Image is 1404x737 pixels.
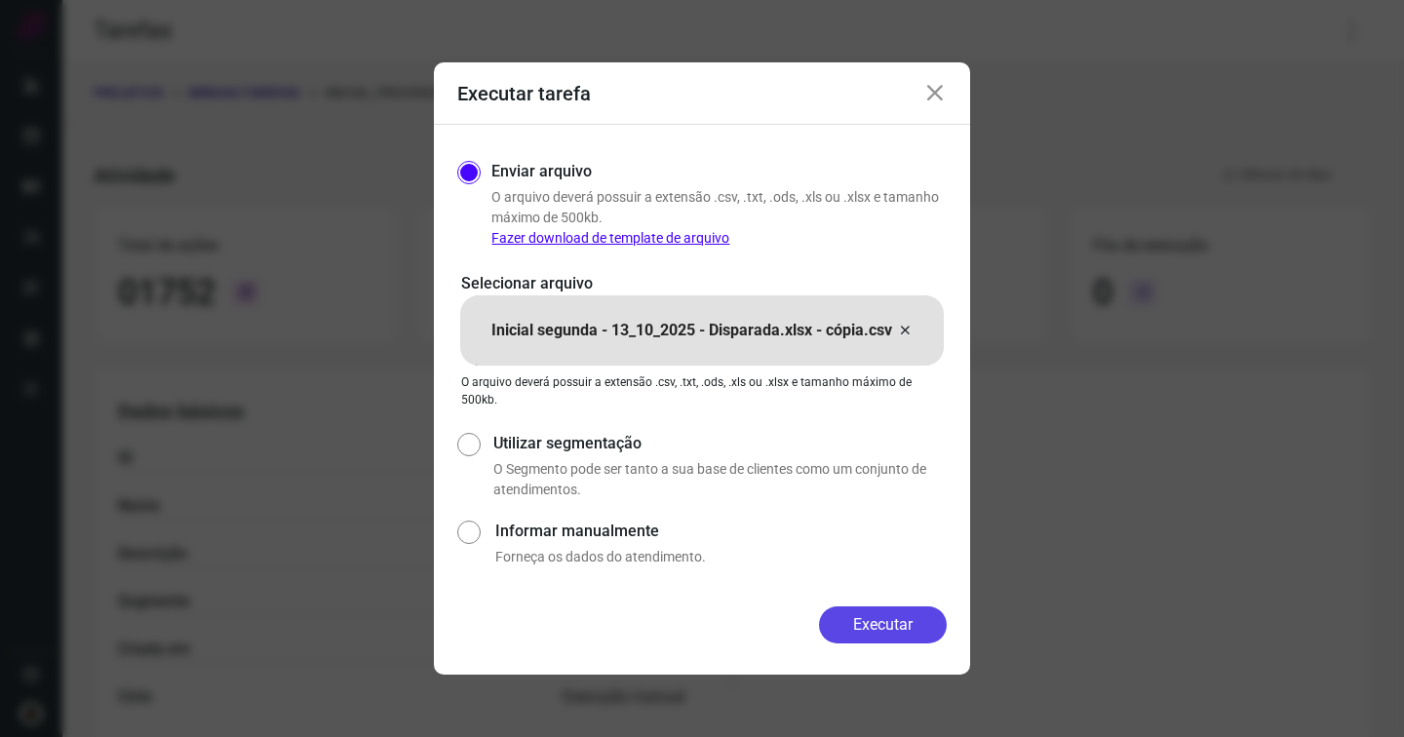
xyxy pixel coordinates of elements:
label: Enviar arquivo [491,160,592,183]
h3: Executar tarefa [457,82,591,105]
p: O arquivo deverá possuir a extensão .csv, .txt, .ods, .xls ou .xlsx e tamanho máximo de 500kb. [461,373,943,408]
a: Fazer download de template de arquivo [491,230,729,246]
p: Forneça os dados do atendimento. [495,547,947,567]
p: O arquivo deverá possuir a extensão .csv, .txt, .ods, .xls ou .xlsx e tamanho máximo de 500kb. [491,187,947,249]
p: Inicial segunda - 13_10_2025 - Disparada.xlsx - cópia.csv [491,319,892,342]
label: Informar manualmente [495,520,947,543]
label: Utilizar segmentação [493,432,947,455]
p: Selecionar arquivo [461,272,943,295]
p: O Segmento pode ser tanto a sua base de clientes como um conjunto de atendimentos. [493,459,947,500]
button: Executar [819,606,947,643]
